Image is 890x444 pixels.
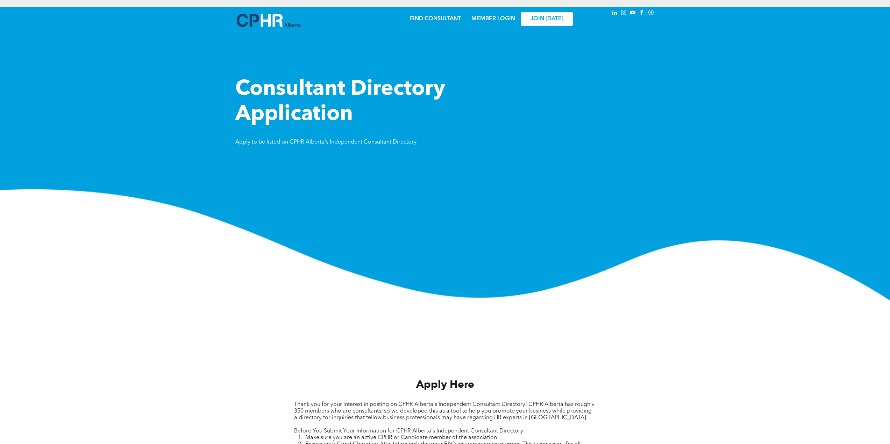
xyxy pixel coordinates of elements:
[294,402,594,421] span: Thank you for your interest in posting on CPHR Alberta's Independent Consultant Directory! CPHR A...
[294,428,525,434] span: Before You Submit Your Information for CPHR Alberta's Independent Consultant Directory:
[620,9,628,18] a: instagram
[410,16,461,22] a: FIND CONSULTANT
[531,16,563,22] span: JOIN [DATE]
[235,79,445,125] span: Consultant Directory Application
[638,9,646,18] a: facebook
[629,9,637,18] a: youtube
[416,380,474,390] span: Apply Here
[521,12,573,26] a: JOIN [DATE]
[471,16,515,22] a: MEMBER LOGIN
[237,14,300,27] img: A blue and white logo for cp alberta
[647,9,655,18] a: Social network
[235,139,416,145] span: Apply to be listed on CPHR Alberta's Independent Consultant Directory
[611,9,619,18] a: linkedin
[305,435,497,441] span: Make sure you are an active CPHR or Candidate member of the association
